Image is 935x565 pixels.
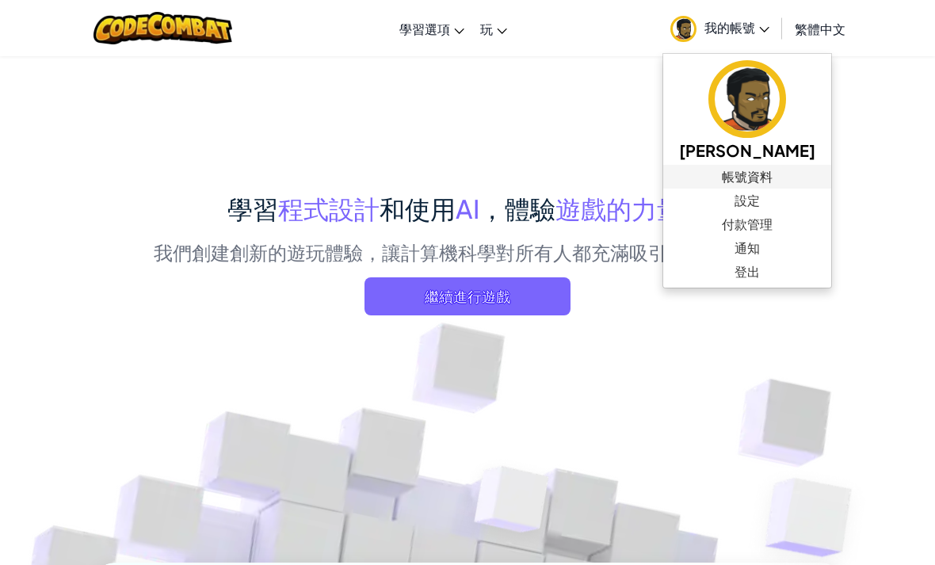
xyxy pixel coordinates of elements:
[154,239,781,265] p: 我們創建創新的遊玩體驗，讓計算機科學對所有人都充滿吸引力和可及性。
[479,193,555,224] span: ，體驗
[663,165,831,189] a: 帳號資料
[663,236,831,260] a: 通知
[227,193,278,224] span: 學習
[480,21,493,37] span: 玩
[787,7,853,50] a: 繁體中文
[278,193,380,224] span: 程式設計
[663,58,831,165] a: [PERSON_NAME]
[704,19,769,36] span: 我的帳號
[472,7,515,50] a: 玩
[663,260,831,284] a: 登出
[93,12,232,44] img: CodeCombat logo
[555,193,682,224] span: 遊戲的力量
[663,189,831,212] a: 設定
[380,193,456,224] span: 和使用
[670,16,696,42] img: avatar
[708,60,786,138] img: avatar
[679,138,815,162] h5: [PERSON_NAME]
[735,239,760,258] span: 通知
[364,277,571,315] a: 繼續進行遊戲
[399,21,450,37] span: 學習選項
[391,7,472,50] a: 學習選項
[663,212,831,236] a: 付款管理
[795,21,845,37] span: 繁體中文
[662,3,777,53] a: 我的帳號
[456,193,479,224] span: AI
